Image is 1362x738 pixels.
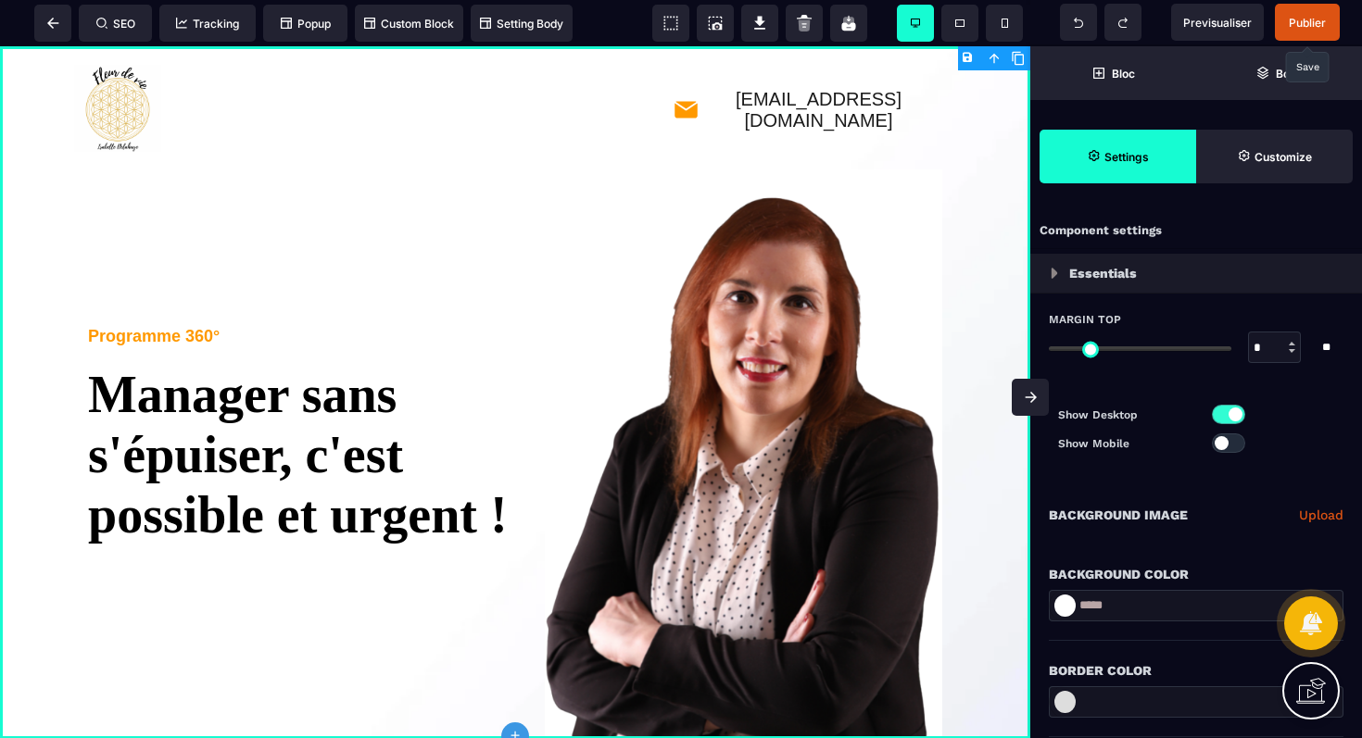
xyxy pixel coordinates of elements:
text: [EMAIL_ADDRESS][DOMAIN_NAME] [700,43,938,85]
span: Tracking [176,17,239,31]
div: Component settings [1030,213,1362,249]
strong: Bloc [1112,67,1135,81]
p: Essentials [1069,262,1137,284]
span: Preview [1171,4,1264,41]
p: Show Mobile [1058,434,1196,453]
span: SEO [96,17,135,31]
span: Publier [1289,16,1326,30]
p: Show Desktop [1058,406,1196,424]
span: Open Blocks [1030,46,1196,100]
img: fb0692f217c0f5e90e311a2bc6a2db68_Sans_titre_(1080_x_1720_px)_(1080_x_1550_px).png [545,123,942,693]
span: Settings [1040,130,1196,183]
img: 8aeef015e0ebd4251a34490ffea99928_mail.png [673,50,700,77]
text: Programme 360° [88,281,220,299]
img: loading [1051,268,1058,279]
span: Popup [281,17,331,31]
span: Screenshot [697,5,734,42]
span: Setting Body [480,17,563,31]
span: Margin Top [1049,312,1121,327]
span: View components [652,5,689,42]
span: Custom Block [364,17,454,31]
a: Upload [1299,504,1343,526]
strong: Settings [1104,150,1149,164]
div: Border Color [1049,659,1343,682]
span: Open Layer Manager [1196,46,1362,100]
img: fddb039ee2cd576d9691c5ef50e92217_Logo.png [74,19,161,106]
strong: Customize [1255,150,1312,164]
span: Open Style Manager [1196,130,1353,183]
span: Previsualiser [1183,16,1252,30]
div: Background Color [1049,563,1343,585]
p: Background Image [1049,504,1188,526]
strong: Body [1276,67,1303,81]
